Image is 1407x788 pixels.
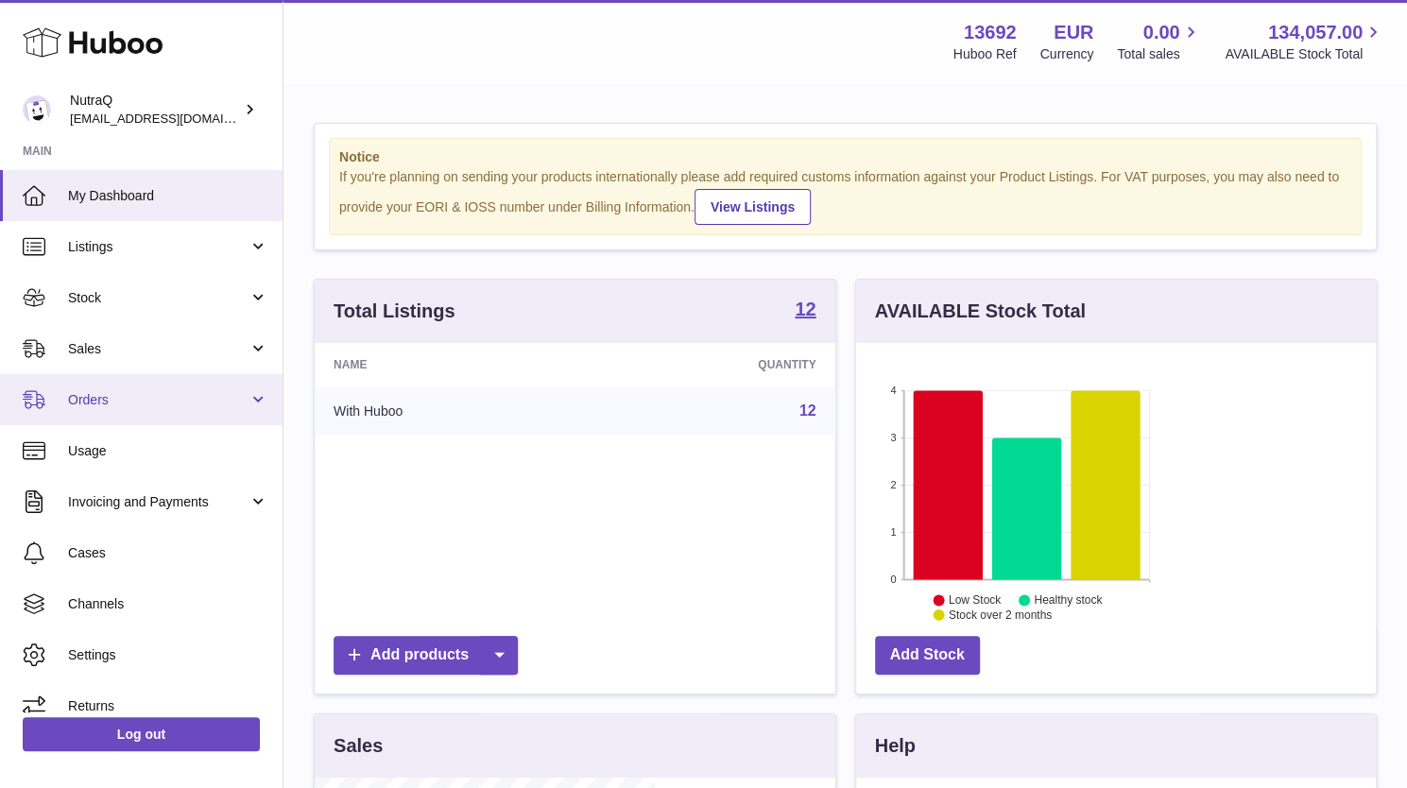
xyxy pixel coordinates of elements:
[315,386,589,436] td: With Huboo
[334,299,455,324] h3: Total Listings
[68,340,249,358] span: Sales
[875,299,1086,324] h3: AVAILABLE Stock Total
[953,45,1017,63] div: Huboo Ref
[68,544,268,562] span: Cases
[890,526,896,538] text: 1
[948,593,1001,607] text: Low Stock
[1117,20,1201,63] a: 0.00 Total sales
[890,574,896,585] text: 0
[795,300,815,322] a: 12
[1225,45,1384,63] span: AVAILABLE Stock Total
[334,636,518,675] a: Add products
[23,717,260,751] a: Log out
[875,733,916,759] h3: Help
[890,432,896,443] text: 3
[1054,20,1093,45] strong: EUR
[695,189,811,225] a: View Listings
[334,733,383,759] h3: Sales
[795,300,815,318] strong: 12
[68,697,268,715] span: Returns
[68,238,249,256] span: Listings
[68,493,249,511] span: Invoicing and Payments
[68,595,268,613] span: Channels
[70,111,278,126] span: [EMAIL_ADDRESS][DOMAIN_NAME]
[339,148,1351,166] strong: Notice
[68,391,249,409] span: Orders
[589,343,834,386] th: Quantity
[68,646,268,664] span: Settings
[315,343,589,386] th: Name
[799,403,816,419] a: 12
[1040,45,1094,63] div: Currency
[68,442,268,460] span: Usage
[68,187,268,205] span: My Dashboard
[890,479,896,490] text: 2
[339,168,1351,225] div: If you're planning on sending your products internationally please add required customs informati...
[1225,20,1384,63] a: 134,057.00 AVAILABLE Stock Total
[948,608,1051,622] text: Stock over 2 months
[70,92,240,128] div: NutraQ
[875,636,980,675] a: Add Stock
[1034,593,1103,607] text: Healthy stock
[890,385,896,396] text: 4
[1117,45,1201,63] span: Total sales
[1143,20,1180,45] span: 0.00
[68,289,249,307] span: Stock
[1268,20,1363,45] span: 134,057.00
[23,95,51,124] img: log@nutraq.com
[964,20,1017,45] strong: 13692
